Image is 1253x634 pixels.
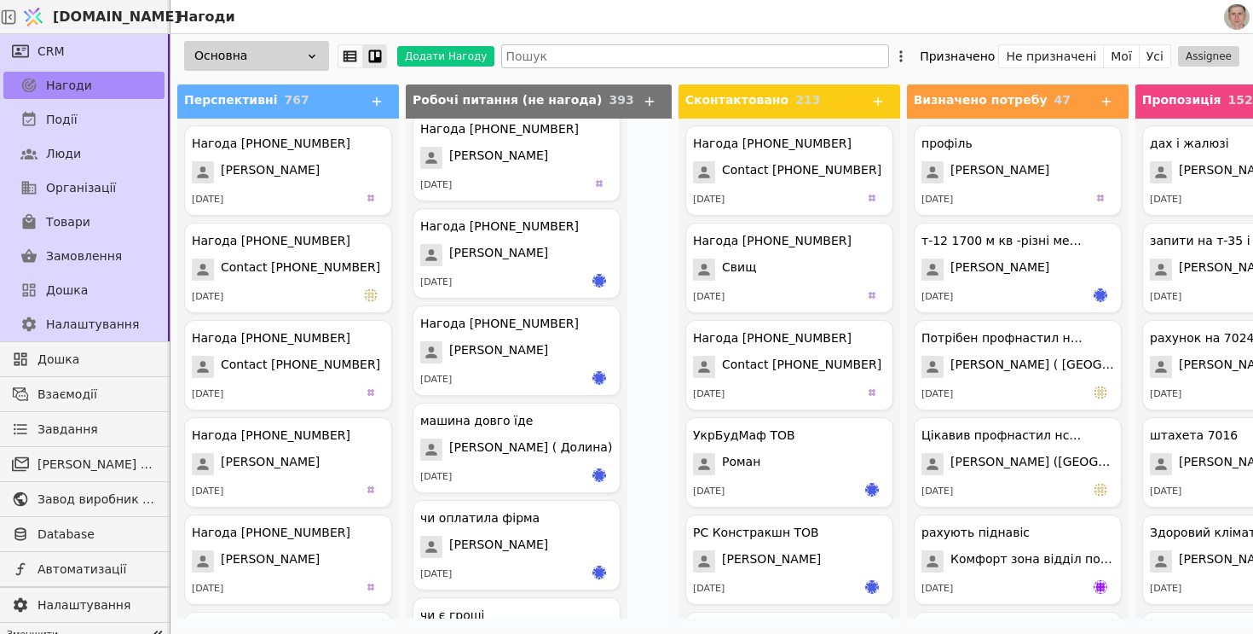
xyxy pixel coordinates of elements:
[449,147,548,169] span: [PERSON_NAME]
[449,244,548,266] span: [PERSON_NAME]
[46,316,139,334] span: Налаштування
[221,161,320,183] span: [PERSON_NAME]
[865,288,879,302] img: ma
[865,580,879,594] img: ir
[420,315,579,333] div: Нагода [PHONE_NUMBER]
[184,125,392,216] div: Нагода [PHONE_NUMBER][PERSON_NAME][DATE]ma
[950,259,1049,281] span: [PERSON_NAME]
[3,208,165,236] a: Товари
[449,439,612,461] span: [PERSON_NAME] ( Долина)
[3,381,165,408] a: Взаємодії
[693,329,852,347] div: Нагода [PHONE_NUMBER]
[1150,582,1181,596] div: [DATE]
[950,453,1114,475] span: [PERSON_NAME] ([GEOGRAPHIC_DATA])
[722,550,821,573] span: [PERSON_NAME]
[38,491,156,509] span: Завод виробник металочерепиці - B2B платформа
[1224,4,1250,30] img: 1560949290925-CROPPED-IMG_0201-2-.jpg
[192,582,223,596] div: [DATE]
[693,427,795,445] div: УкрБудМаф ТОВ
[364,191,378,205] img: ma
[192,193,223,207] div: [DATE]
[221,356,380,378] span: Contact [PHONE_NUMBER]
[865,191,879,205] img: ma
[3,486,165,513] a: Завод виробник металочерепиці - B2B платформа
[420,218,579,236] div: Нагода [PHONE_NUMBER]
[46,179,116,197] span: Організації
[364,483,378,497] img: ma
[1094,191,1107,205] img: ma
[693,582,725,596] div: [DATE]
[38,526,156,544] span: Database
[1142,93,1221,107] span: Пропозиція
[693,232,852,250] div: Нагода [PHONE_NUMBER]
[284,93,309,107] span: 767
[420,567,452,582] div: [DATE]
[921,582,953,596] div: [DATE]
[420,412,533,430] div: машина довго їде
[3,451,165,478] a: [PERSON_NAME] розсилки
[722,453,760,475] span: Роман
[3,521,165,548] a: Database
[1150,427,1238,445] div: штахета 7016
[921,387,953,402] div: [DATE]
[3,242,165,270] a: Замовлення
[1094,483,1107,497] img: ma
[192,135,350,153] div: Нагода [PHONE_NUMBER]
[46,213,90,231] span: Товари
[420,276,452,290] div: [DATE]
[921,290,953,305] div: [DATE]
[722,259,756,281] span: Свищ
[46,77,92,95] span: Нагоди
[693,135,852,153] div: Нагода [PHONE_NUMBER]
[3,38,165,65] a: CRM
[170,7,235,27] h2: Нагоди
[3,416,165,443] a: Завдання
[501,44,889,68] input: Пошук
[1140,44,1170,68] button: Усі
[693,524,819,542] div: РС Констракшн ТОВ
[921,193,953,207] div: [DATE]
[3,174,165,201] a: Організації
[685,417,893,508] div: УкрБудМаф ТОВРоман[DATE]ir
[192,427,350,445] div: Нагода [PHONE_NUMBER]
[192,387,223,402] div: [DATE]
[192,290,223,305] div: [DATE]
[420,470,452,485] div: [DATE]
[921,232,1083,250] div: т-12 1700 м кв -різні метали
[1178,46,1239,67] button: Assignee
[3,555,165,583] a: Автоматизації
[722,356,881,378] span: Contact [PHONE_NUMBER]
[3,311,165,338] a: Налаштування
[46,282,88,300] span: Дошка
[38,351,156,369] span: Дошка
[397,46,494,67] button: Додати Нагоду
[364,386,378,399] img: ma
[221,259,380,281] span: Contact [PHONE_NUMBER]
[921,135,973,153] div: профіль
[38,421,98,439] span: Завдання
[420,178,452,193] div: [DATE]
[221,453,320,475] span: [PERSON_NAME]
[865,483,879,497] img: ir
[192,485,223,499] div: [DATE]
[920,44,995,68] div: Призначено
[1227,93,1252,107] span: 152
[20,1,46,33] img: Logo
[914,223,1122,313] div: т-12 1700 м кв -різні метали[PERSON_NAME][DATE]ir
[1094,580,1107,594] img: ro
[3,276,165,304] a: Дошка
[921,329,1083,347] div: Потрібен профнастил на дах
[3,140,165,167] a: Люди
[950,161,1049,183] span: [PERSON_NAME]
[3,346,165,373] a: Дошка
[420,509,540,527] div: чи оплатила фірма
[413,305,621,396] div: Нагода [PHONE_NUMBER][PERSON_NAME][DATE]ir
[693,387,725,402] div: [DATE]
[192,232,350,250] div: Нагода [PHONE_NUMBER]
[38,456,156,474] span: [PERSON_NAME] розсилки
[1054,93,1071,107] span: 47
[3,591,165,619] a: Налаштування
[221,550,320,573] span: [PERSON_NAME]
[921,524,1030,542] div: рахують піднавіс
[17,1,170,33] a: [DOMAIN_NAME]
